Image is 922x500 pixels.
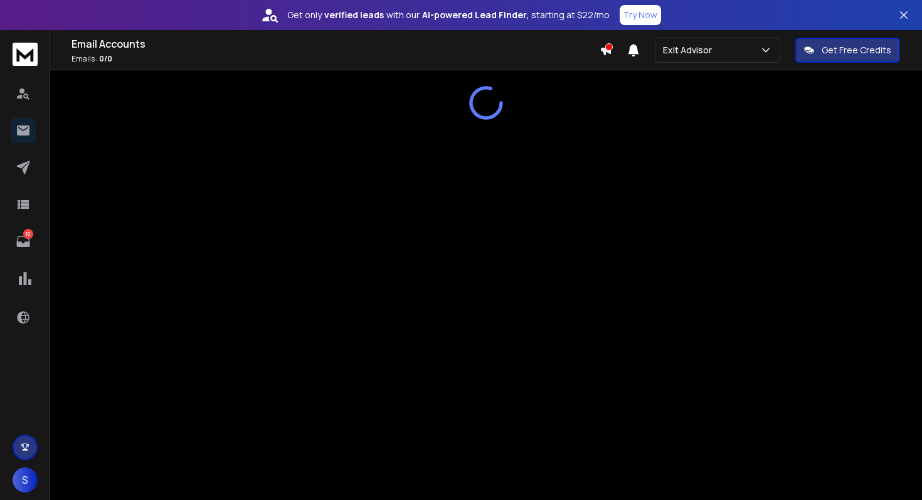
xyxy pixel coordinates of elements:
img: logo [13,43,38,66]
button: Get Free Credits [795,38,900,63]
p: Emails : [72,54,600,64]
h1: Email Accounts [72,36,600,51]
p: Exit Advisor [663,44,717,56]
button: S [13,467,38,492]
strong: AI-powered Lead Finder, [422,9,529,21]
p: Try Now [623,9,657,21]
p: Get Free Credits [822,44,891,56]
strong: verified leads [324,9,384,21]
button: Try Now [620,5,661,25]
a: 10 [11,229,36,254]
p: Get only with our starting at $22/mo [287,9,610,21]
span: 0 / 0 [99,53,112,64]
p: 10 [23,229,33,239]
